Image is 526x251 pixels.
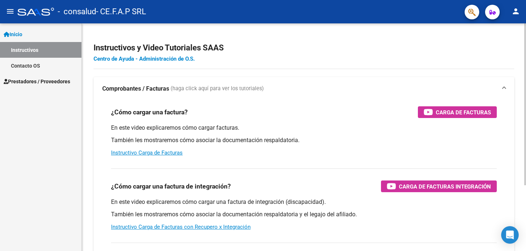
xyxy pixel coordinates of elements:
[4,30,22,38] span: Inicio
[111,198,497,206] p: En este video explicaremos cómo cargar una factura de integración (discapacidad).
[111,107,188,117] h3: ¿Cómo cargar una factura?
[111,210,497,218] p: También les mostraremos cómo asociar la documentación respaldatoria y el legajo del afiliado.
[436,108,491,117] span: Carga de Facturas
[111,149,183,156] a: Instructivo Carga de Facturas
[58,4,96,20] span: - consalud
[418,106,497,118] button: Carga de Facturas
[94,56,195,62] a: Centro de Ayuda - Administración de O.S.
[102,85,169,93] strong: Comprobantes / Facturas
[4,77,70,85] span: Prestadores / Proveedores
[111,224,251,230] a: Instructivo Carga de Facturas con Recupero x Integración
[399,182,491,191] span: Carga de Facturas Integración
[111,124,497,132] p: En este video explicaremos cómo cargar facturas.
[96,4,146,20] span: - CE.F.A.P SRL
[6,7,15,16] mat-icon: menu
[381,180,497,192] button: Carga de Facturas Integración
[111,181,231,191] h3: ¿Cómo cargar una factura de integración?
[94,41,514,55] h2: Instructivos y Video Tutoriales SAAS
[171,85,264,93] span: (haga click aquí para ver los tutoriales)
[511,7,520,16] mat-icon: person
[501,226,519,244] div: Open Intercom Messenger
[111,136,497,144] p: También les mostraremos cómo asociar la documentación respaldatoria.
[94,77,514,100] mat-expansion-panel-header: Comprobantes / Facturas (haga click aquí para ver los tutoriales)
